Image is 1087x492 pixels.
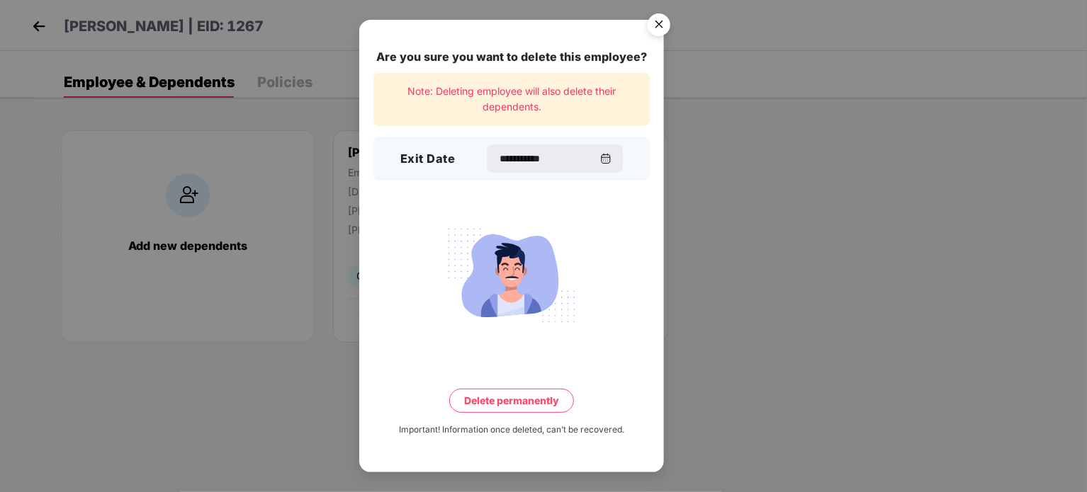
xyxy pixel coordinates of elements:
[432,220,591,331] img: svg+xml;base64,PHN2ZyB4bWxucz0iaHR0cDovL3d3dy53My5vcmcvMjAwMC9zdmciIHdpZHRoPSIyMjQiIGhlaWdodD0iMT...
[373,73,650,126] div: Note: Deleting employee will also delete their dependents.
[600,153,612,164] img: svg+xml;base64,PHN2ZyBpZD0iQ2FsZW5kYXItMzJ4MzIiIHhtbG5zPSJodHRwOi8vd3d3LnczLm9yZy8yMDAwL3N2ZyIgd2...
[449,389,574,413] button: Delete permanently
[373,48,650,66] div: Are you sure you want to delete this employee?
[639,7,679,47] img: svg+xml;base64,PHN2ZyB4bWxucz0iaHR0cDovL3d3dy53My5vcmcvMjAwMC9zdmciIHdpZHRoPSI1NiIgaGVpZ2h0PSI1Ni...
[399,423,624,437] div: Important! Information once deleted, can’t be recovered.
[639,6,677,45] button: Close
[400,150,456,168] h3: Exit Date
